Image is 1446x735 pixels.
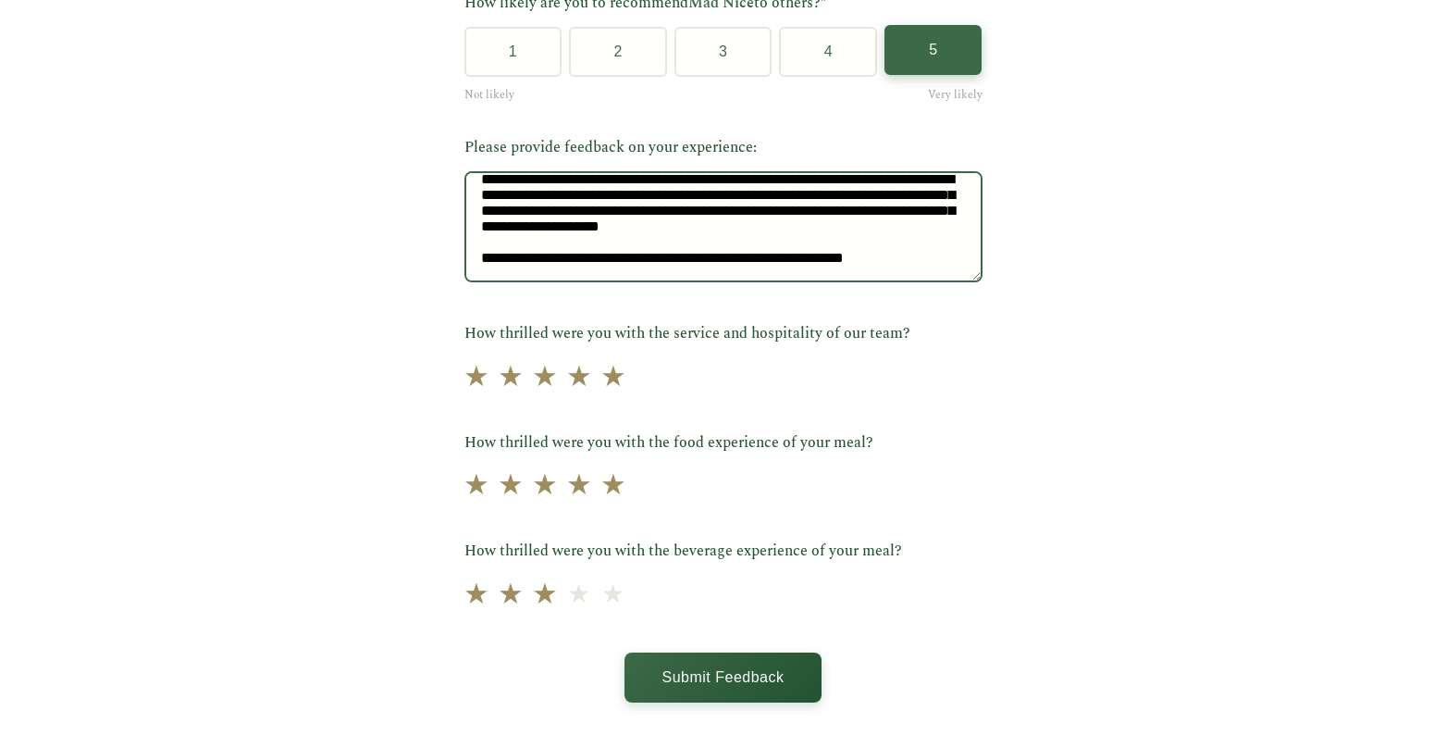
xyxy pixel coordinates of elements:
span: Not likely [464,86,514,104]
button: 1 [464,27,562,77]
span: ★ [565,355,591,400]
label: How thrilled were you with the food experience of your meal? [464,431,983,455]
button: 3 [674,27,772,77]
button: 2 [569,27,667,77]
label: Please provide feedback on your experience: [464,136,983,160]
button: Submit Feedback [624,653,821,703]
span: ★ [463,464,488,509]
span: ★ [463,572,488,617]
span: ★ [463,355,488,400]
button: 4 [779,27,877,77]
span: ★ [599,464,625,509]
span: ★ [497,464,523,509]
span: ★ [497,355,523,400]
span: ★ [531,355,557,400]
span: ★ [497,572,523,617]
span: ★ [599,355,625,400]
span: Very likely [928,86,983,104]
button: 5 [884,25,983,75]
label: How thrilled were you with the beverage experience of your meal? [464,540,983,564]
span: ★ [531,464,557,509]
label: How thrilled were you with the service and hospitality of our team? [464,322,983,346]
span: ★ [567,575,590,617]
span: ★ [531,572,557,617]
span: ★ [601,575,624,617]
span: ★ [565,464,591,509]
